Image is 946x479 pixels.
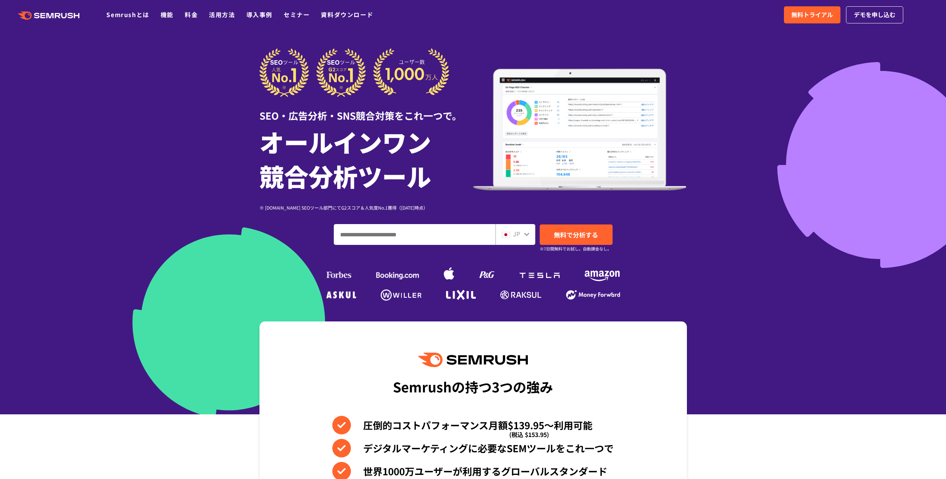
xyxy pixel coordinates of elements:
[161,10,174,19] a: 機能
[418,353,527,367] img: Semrush
[106,10,149,19] a: Semrushとは
[185,10,198,19] a: 料金
[259,97,473,123] div: SEO・広告分析・SNS競合対策をこれ一つで。
[509,425,549,444] span: (税込 $153.95)
[209,10,235,19] a: 活用方法
[540,245,611,252] small: ※7日間無料でお試し。自動課金なし。
[554,230,598,239] span: 無料で分析する
[540,224,613,245] a: 無料で分析する
[284,10,310,19] a: セミナー
[784,6,840,23] a: 無料トライアル
[332,439,614,457] li: デジタルマーケティングに必要なSEMツールをこれ一つで
[246,10,272,19] a: 導入事例
[259,124,473,193] h1: オールインワン 競合分析ツール
[854,10,895,20] span: デモを申し込む
[846,6,903,23] a: デモを申し込む
[334,224,495,245] input: ドメイン、キーワードまたはURLを入力してください
[513,229,520,238] span: JP
[332,416,614,434] li: 圧倒的コストパフォーマンス月額$139.95〜利用可能
[791,10,833,20] span: 無料トライアル
[321,10,373,19] a: 資料ダウンロード
[393,373,553,400] div: Semrushの持つ3つの強み
[259,204,473,211] div: ※ [DOMAIN_NAME] SEOツール部門にてG2スコア＆人気度No.1獲得（[DATE]時点）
